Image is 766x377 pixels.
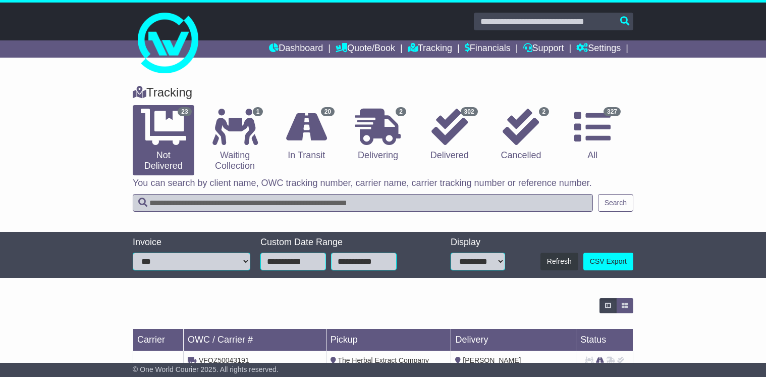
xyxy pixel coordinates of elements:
a: 302 Delivered [419,105,480,165]
span: 302 [461,107,478,116]
span: 23 [178,107,191,116]
a: CSV Export [583,253,633,270]
button: Search [598,194,633,212]
a: 1 Waiting Collection [204,105,266,175]
a: Financials [465,40,511,58]
td: Status [576,329,633,351]
td: Pickup [326,329,451,351]
a: 23 Not Delivered [133,105,194,175]
span: 2 [539,107,550,116]
span: The Herbal Extract Company [338,356,429,364]
span: [PERSON_NAME] [463,356,521,364]
span: 327 [604,107,621,116]
a: 20 In Transit [276,105,337,165]
a: Quote/Book [336,40,395,58]
p: You can search by client name, OWC tracking number, carrier name, carrier tracking number or refe... [133,178,633,189]
span: 2 [396,107,406,116]
a: 327 All [562,105,623,165]
div: Display [451,237,505,248]
a: 2 Cancelled [490,105,552,165]
div: Invoice [133,237,250,248]
td: OWC / Carrier # [184,329,326,351]
a: Support [523,40,564,58]
span: VFQZ50043191 [199,356,249,364]
td: Delivery [451,329,576,351]
span: 1 [253,107,263,116]
div: Custom Date Range [260,237,420,248]
div: Tracking [128,85,638,100]
span: © One World Courier 2025. All rights reserved. [133,365,279,373]
a: Tracking [408,40,452,58]
a: Dashboard [269,40,323,58]
button: Refresh [540,253,578,270]
a: 2 Delivering [347,105,409,165]
a: Settings [576,40,621,58]
td: Carrier [133,329,184,351]
span: 20 [321,107,335,116]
